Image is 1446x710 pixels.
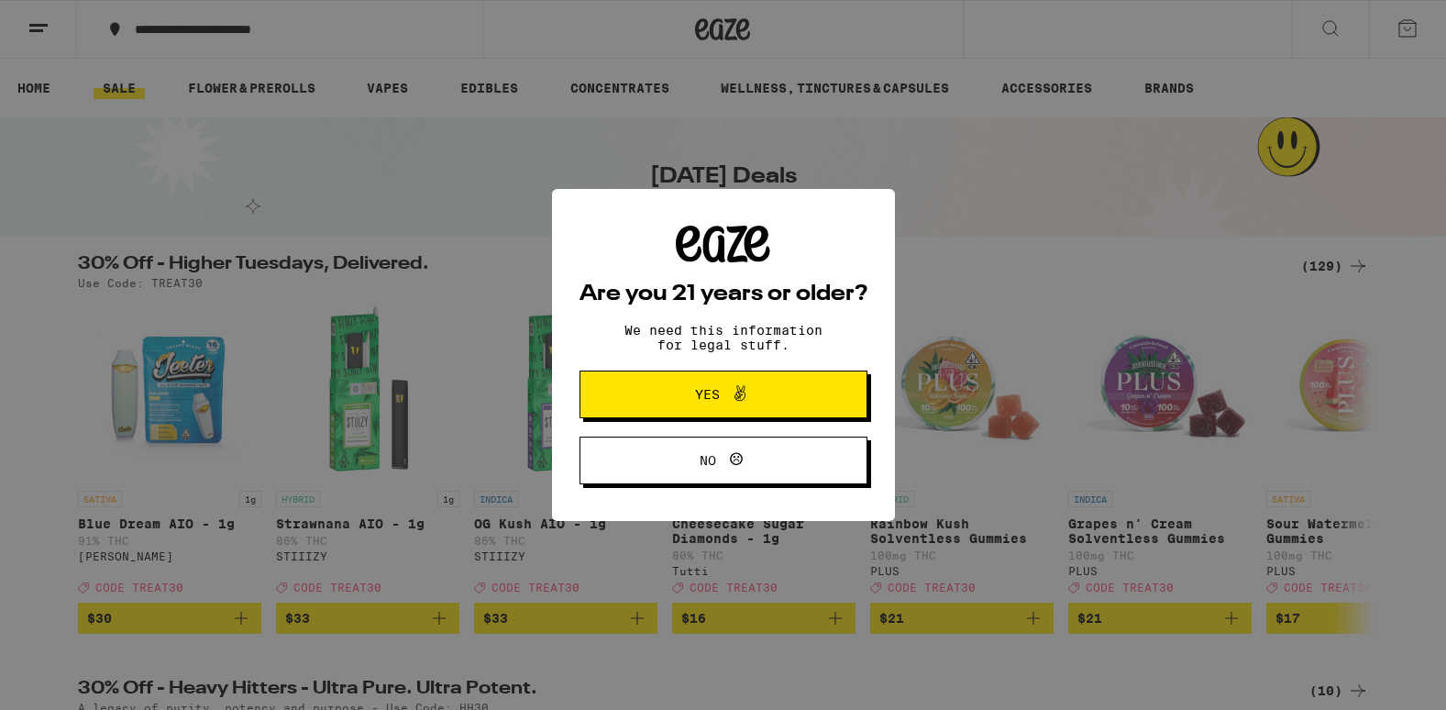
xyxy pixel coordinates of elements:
span: Yes [695,388,720,401]
button: No [580,437,867,484]
h2: Are you 21 years or older? [580,283,867,305]
span: No [700,454,716,467]
button: Yes [580,371,867,418]
p: We need this information for legal stuff. [609,323,838,352]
